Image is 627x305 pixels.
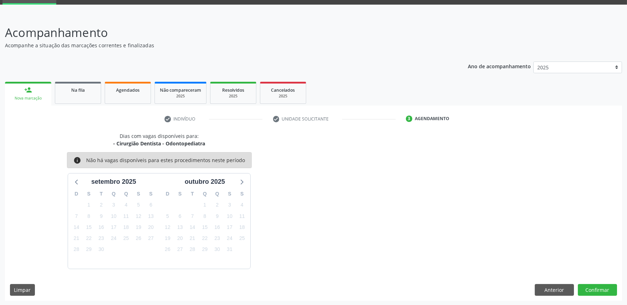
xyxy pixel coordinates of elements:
span: Não compareceram [160,87,201,93]
span: terça-feira, 16 de setembro de 2025 [96,222,106,232]
span: quinta-feira, 16 de outubro de 2025 [212,222,222,232]
span: segunda-feira, 27 de outubro de 2025 [175,245,185,255]
span: quarta-feira, 22 de outubro de 2025 [200,234,210,244]
span: domingo, 5 de outubro de 2025 [163,211,173,221]
span: sexta-feira, 26 de setembro de 2025 [134,234,143,244]
span: terça-feira, 14 de outubro de 2025 [187,222,197,232]
div: S [236,188,248,199]
div: S [145,188,157,199]
span: Cancelados [271,87,295,93]
span: quarta-feira, 1 de outubro de 2025 [200,200,210,210]
span: domingo, 26 de outubro de 2025 [163,245,173,255]
i: info [73,156,81,164]
div: Agendamento [415,116,449,122]
span: domingo, 7 de setembro de 2025 [72,211,82,221]
div: person_add [24,86,32,94]
div: Dias com vagas disponíveis para: [113,132,205,147]
span: sexta-feira, 19 de setembro de 2025 [134,222,143,232]
span: sábado, 13 de setembro de 2025 [146,211,156,221]
div: T [95,188,108,199]
div: S [174,188,186,199]
p: Acompanhe a situação das marcações correntes e finalizadas [5,42,437,49]
span: terça-feira, 23 de setembro de 2025 [96,234,106,244]
span: sexta-feira, 17 de outubro de 2025 [225,222,235,232]
span: sexta-feira, 24 de outubro de 2025 [225,234,235,244]
span: quinta-feira, 30 de outubro de 2025 [212,245,222,255]
div: 2025 [160,93,201,99]
span: sexta-feira, 12 de setembro de 2025 [134,211,143,221]
span: segunda-feira, 1 de setembro de 2025 [84,200,94,210]
span: terça-feira, 30 de setembro de 2025 [96,245,106,255]
span: quarta-feira, 24 de setembro de 2025 [109,234,119,244]
span: sexta-feira, 31 de outubro de 2025 [225,245,235,255]
span: quarta-feira, 3 de setembro de 2025 [109,200,119,210]
span: quarta-feira, 8 de outubro de 2025 [200,211,210,221]
span: quinta-feira, 4 de setembro de 2025 [121,200,131,210]
span: segunda-feira, 8 de setembro de 2025 [84,211,94,221]
span: Agendados [116,87,140,93]
div: D [161,188,174,199]
button: Confirmar [578,284,617,296]
span: quarta-feira, 29 de outubro de 2025 [200,245,210,255]
span: terça-feira, 9 de setembro de 2025 [96,211,106,221]
span: domingo, 14 de setembro de 2025 [72,222,82,232]
div: outubro 2025 [182,177,228,187]
div: Nova marcação [10,96,46,101]
div: 3 [406,116,412,122]
p: Ano de acompanhamento [468,61,531,70]
span: sábado, 11 de outubro de 2025 [237,211,247,221]
span: Na fila [71,87,85,93]
div: Não há vagas disponíveis para estes procedimentos neste período [86,156,245,164]
span: terça-feira, 21 de outubro de 2025 [187,234,197,244]
div: 2025 [215,93,251,99]
span: segunda-feira, 22 de setembro de 2025 [84,234,94,244]
span: terça-feira, 7 de outubro de 2025 [187,211,197,221]
span: domingo, 28 de setembro de 2025 [72,245,82,255]
span: quinta-feira, 9 de outubro de 2025 [212,211,222,221]
span: sexta-feira, 3 de outubro de 2025 [225,200,235,210]
span: domingo, 12 de outubro de 2025 [163,222,173,232]
span: quinta-feira, 11 de setembro de 2025 [121,211,131,221]
span: quinta-feira, 25 de setembro de 2025 [121,234,131,244]
div: Q [211,188,224,199]
div: S [224,188,236,199]
span: sábado, 27 de setembro de 2025 [146,234,156,244]
span: quarta-feira, 10 de setembro de 2025 [109,211,119,221]
span: quarta-feira, 15 de outubro de 2025 [200,222,210,232]
button: Limpar [10,284,35,296]
div: D [70,188,83,199]
span: segunda-feira, 20 de outubro de 2025 [175,234,185,244]
div: setembro 2025 [88,177,139,187]
span: terça-feira, 2 de setembro de 2025 [96,200,106,210]
div: S [132,188,145,199]
button: Anterior [535,284,574,296]
span: segunda-feira, 6 de outubro de 2025 [175,211,185,221]
div: - Cirurgião Dentista - Odontopediatra [113,140,205,147]
span: segunda-feira, 13 de outubro de 2025 [175,222,185,232]
span: sábado, 6 de setembro de 2025 [146,200,156,210]
span: segunda-feira, 29 de setembro de 2025 [84,245,94,255]
span: sábado, 20 de setembro de 2025 [146,222,156,232]
span: quinta-feira, 18 de setembro de 2025 [121,222,131,232]
span: sexta-feira, 5 de setembro de 2025 [134,200,143,210]
div: S [83,188,95,199]
span: domingo, 19 de outubro de 2025 [163,234,173,244]
div: T [186,188,199,199]
span: segunda-feira, 15 de setembro de 2025 [84,222,94,232]
span: Resolvidos [222,87,244,93]
span: sexta-feira, 10 de outubro de 2025 [225,211,235,221]
span: quarta-feira, 17 de setembro de 2025 [109,222,119,232]
span: sábado, 18 de outubro de 2025 [237,222,247,232]
span: terça-feira, 28 de outubro de 2025 [187,245,197,255]
span: quinta-feira, 2 de outubro de 2025 [212,200,222,210]
span: sábado, 4 de outubro de 2025 [237,200,247,210]
div: Q [199,188,211,199]
div: Q [108,188,120,199]
span: quinta-feira, 23 de outubro de 2025 [212,234,222,244]
span: domingo, 21 de setembro de 2025 [72,234,82,244]
span: sábado, 25 de outubro de 2025 [237,234,247,244]
div: Q [120,188,132,199]
p: Acompanhamento [5,24,437,42]
div: 2025 [265,93,301,99]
